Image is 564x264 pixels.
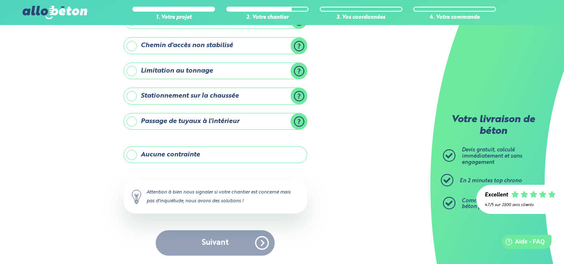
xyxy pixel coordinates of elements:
div: 1. Votre projet [132,15,215,21]
label: Limitation au tonnage [124,63,307,79]
label: Stationnement sur la chaussée [124,88,307,104]
label: Chemin d'accès non stabilisé [124,37,307,54]
img: allobéton [23,6,87,19]
div: 2. Votre chantier [226,15,309,21]
div: 4. Votre commande [413,15,496,21]
iframe: Help widget launcher [490,231,555,255]
div: Attention à bien nous signaler si votre chantier est concerné mais pas d'inquiétude, nous avons d... [124,180,307,213]
label: Aucune contrainte [124,146,307,163]
label: Passage de tuyaux à l'intérieur [124,113,307,130]
div: 3. Vos coordonnées [320,15,402,21]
